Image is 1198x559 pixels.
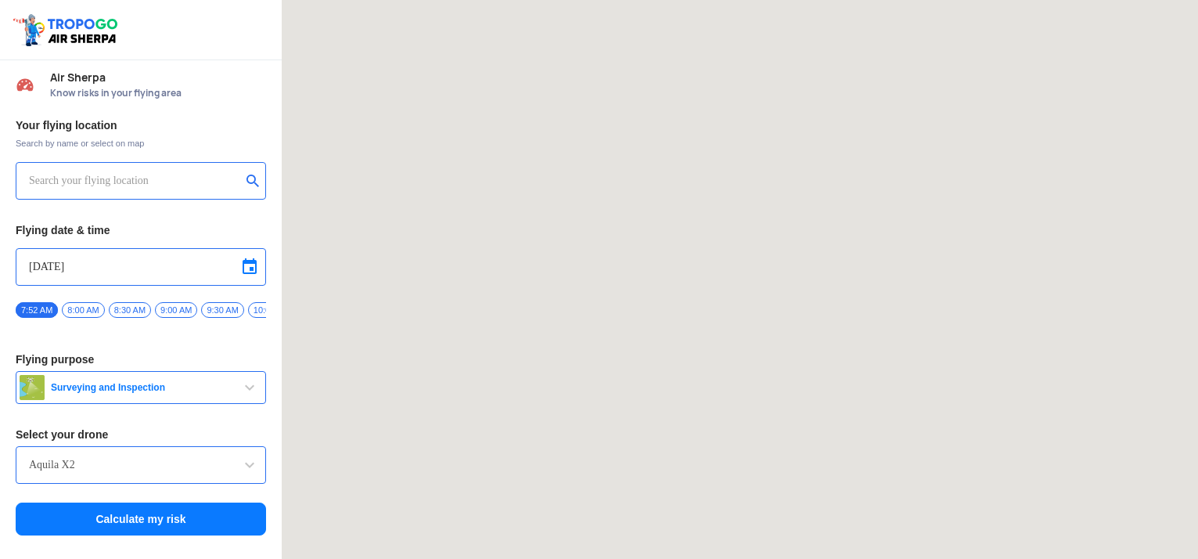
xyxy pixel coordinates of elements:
[29,171,241,190] input: Search your flying location
[16,225,266,236] h3: Flying date & time
[45,381,240,394] span: Surveying and Inspection
[155,302,197,318] span: 9:00 AM
[20,375,45,400] img: survey.png
[16,503,266,536] button: Calculate my risk
[29,456,253,474] input: Search by name or Brand
[62,302,104,318] span: 8:00 AM
[248,302,295,318] span: 10:00 AM
[12,12,123,48] img: ic_tgdronemaps.svg
[16,302,58,318] span: 7:52 AM
[16,371,266,404] button: Surveying and Inspection
[109,302,151,318] span: 8:30 AM
[201,302,243,318] span: 9:30 AM
[16,354,266,365] h3: Flying purpose
[50,71,266,84] span: Air Sherpa
[16,75,34,94] img: Risk Scores
[29,258,253,276] input: Select Date
[50,87,266,99] span: Know risks in your flying area
[16,120,266,131] h3: Your flying location
[16,429,266,440] h3: Select your drone
[16,137,266,150] span: Search by name or select on map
